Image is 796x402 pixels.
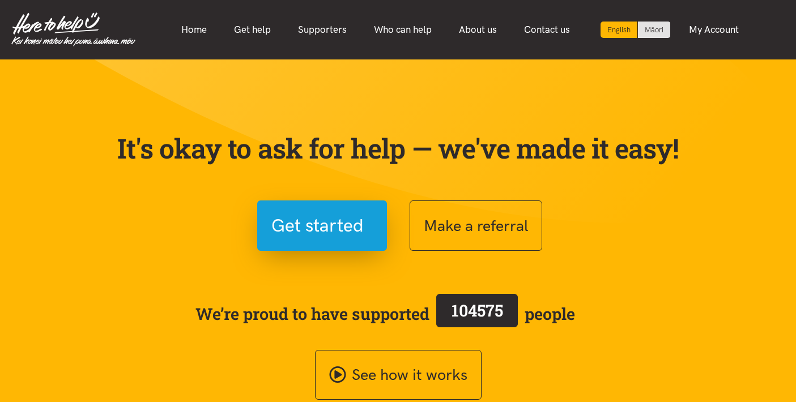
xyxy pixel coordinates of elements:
[510,18,584,42] a: Contact us
[271,211,364,240] span: Get started
[257,200,387,251] button: Get started
[360,18,445,42] a: Who can help
[195,292,575,336] span: We’re proud to have supported people
[601,22,638,38] div: Current language
[601,22,671,38] div: Language toggle
[675,18,752,42] a: My Account
[315,350,482,400] a: See how it works
[638,22,670,38] a: Switch to Te Reo Māori
[429,292,525,336] a: 104575
[115,132,682,165] p: It's okay to ask for help — we've made it easy!
[168,18,220,42] a: Home
[452,300,503,321] span: 104575
[11,12,135,46] img: Home
[410,200,542,251] button: Make a referral
[284,18,360,42] a: Supporters
[220,18,284,42] a: Get help
[445,18,510,42] a: About us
